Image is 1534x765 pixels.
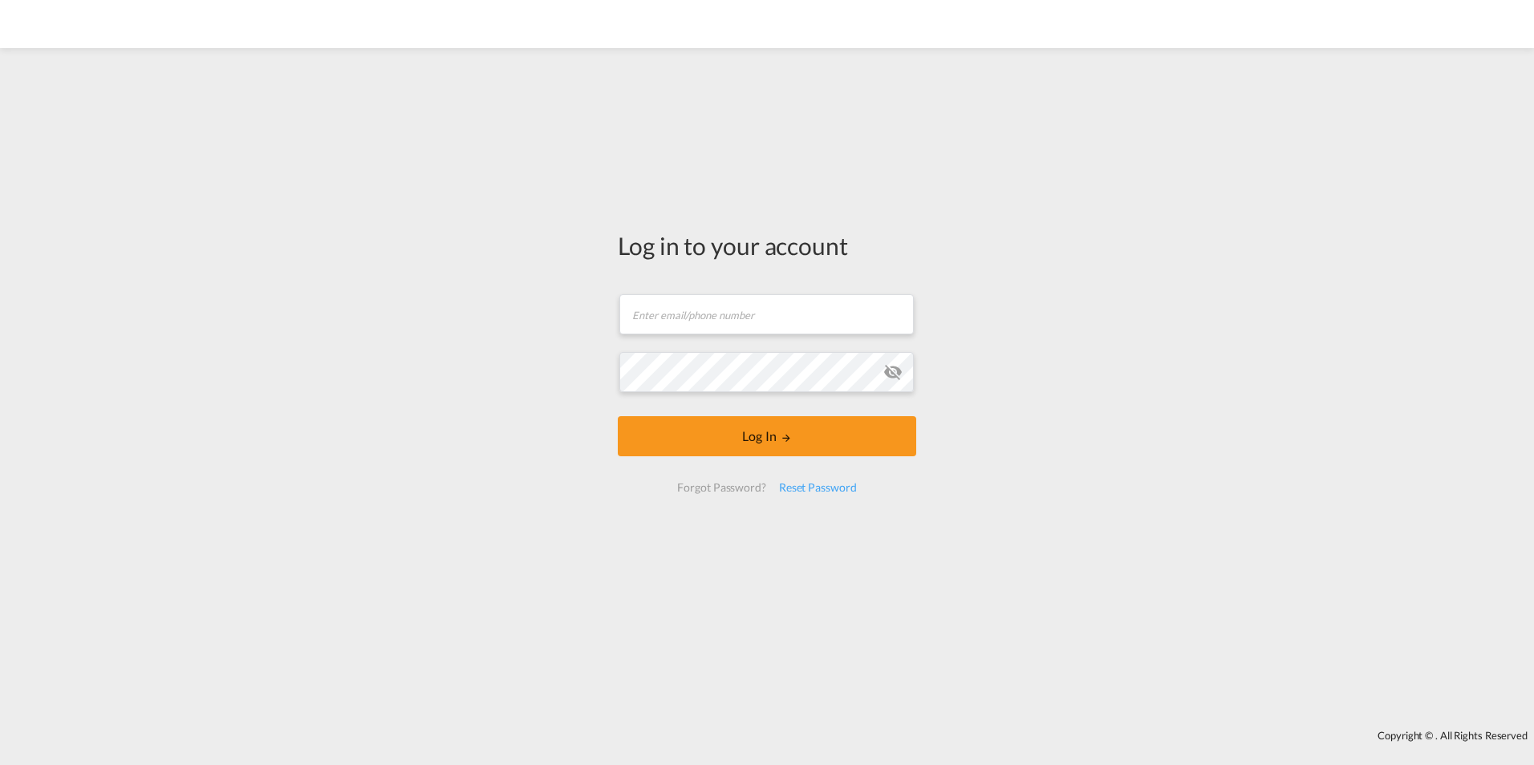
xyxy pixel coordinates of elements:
div: Log in to your account [618,229,916,262]
div: Forgot Password? [671,473,772,502]
div: Reset Password [773,473,863,502]
button: LOGIN [618,416,916,456]
md-icon: icon-eye-off [883,362,903,382]
input: Enter email/phone number [619,294,914,334]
